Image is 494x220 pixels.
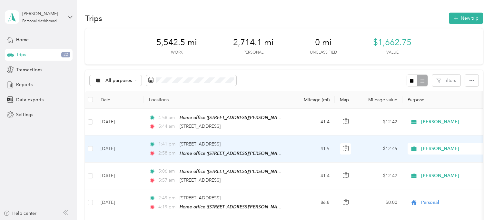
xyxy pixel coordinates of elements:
td: [DATE] [95,163,144,189]
span: 2:58 pm [158,150,177,157]
th: Date [95,91,144,109]
button: Filters [432,75,460,86]
span: Home office ([STREET_ADDRESS][PERSON_NAME][US_STATE]) [180,115,309,120]
span: Home office ([STREET_ADDRESS][PERSON_NAME][US_STATE]) [180,169,309,174]
span: 4:19 pm [158,204,177,211]
div: [PERSON_NAME] [22,10,63,17]
span: Personal [421,199,480,206]
span: 1:41 pm [158,141,177,148]
div: Personal dashboard [22,19,57,23]
span: 2,714.1 mi [233,37,274,48]
th: Mileage value [357,91,402,109]
td: 41.5 [292,135,335,162]
span: 5:57 am [158,177,177,184]
p: Personal [243,50,263,55]
span: 5:44 am [158,123,177,130]
span: [STREET_ADDRESS] [180,195,221,201]
th: Purpose [402,91,493,109]
span: [PERSON_NAME] [421,118,480,125]
td: [DATE] [95,109,144,135]
span: Trips [16,51,26,58]
p: Work [171,50,183,55]
th: Map [335,91,357,109]
h1: Trips [85,15,102,22]
span: Home office ([STREET_ADDRESS][PERSON_NAME][US_STATE]) [180,151,309,156]
span: [STREET_ADDRESS] [180,124,221,129]
span: [STREET_ADDRESS] [180,141,221,147]
span: $1,662.75 [373,37,411,48]
span: All purposes [105,78,132,83]
span: [STREET_ADDRESS] [180,177,221,183]
td: [DATE] [95,135,144,162]
span: Home office ([STREET_ADDRESS][PERSON_NAME][US_STATE]) [180,204,309,210]
p: Value [386,50,399,55]
td: 86.8 [292,189,335,216]
span: 5,542.5 mi [156,37,197,48]
span: 22 [61,52,70,58]
span: 5:06 am [158,168,177,175]
p: Unclassified [310,50,337,55]
th: Locations [144,91,292,109]
span: 2:49 pm [158,195,177,202]
span: [PERSON_NAME] [421,172,480,179]
button: New trip [449,13,483,24]
span: Data exports [16,96,44,103]
span: 4:58 am [158,114,177,121]
span: Reports [16,81,33,88]
td: [DATE] [95,189,144,216]
span: Home [16,36,29,43]
span: 0 mi [315,37,332,48]
span: Settings [16,111,33,118]
td: $12.45 [357,135,402,162]
span: Transactions [16,66,42,73]
th: Mileage (mi) [292,91,335,109]
td: 41.4 [292,163,335,189]
span: [PERSON_NAME] [421,145,480,152]
td: $0.00 [357,189,402,216]
td: $12.42 [357,163,402,189]
button: Help center [4,210,36,217]
td: 41.4 [292,109,335,135]
iframe: Everlance-gr Chat Button Frame [458,184,494,220]
td: $12.42 [357,109,402,135]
